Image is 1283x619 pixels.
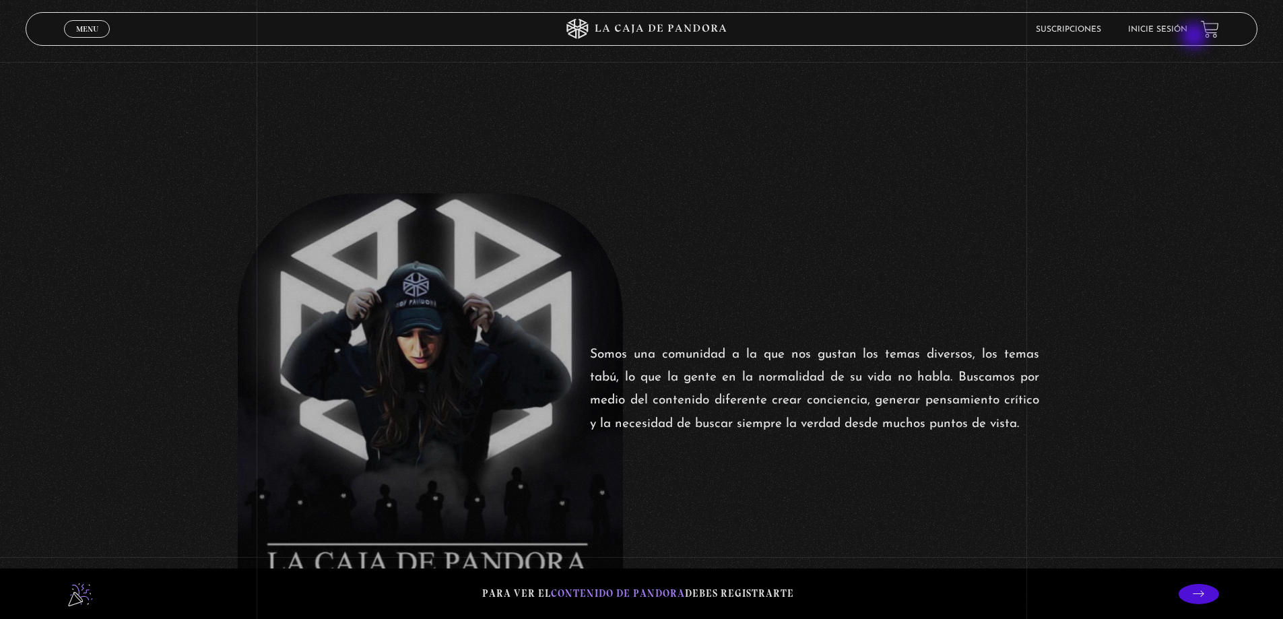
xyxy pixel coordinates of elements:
span: Cerrar [71,36,103,46]
a: Inicie sesión [1128,26,1187,34]
span: Menu [76,25,98,33]
span: contenido de Pandora [551,587,685,599]
p: Para ver el debes registrarte [482,585,794,603]
a: Suscripciones [1036,26,1101,34]
p: Somos una comunidad a la que nos gustan los temas diversos, los temas tabú, lo que la gente en la... [590,344,1039,436]
a: View your shopping cart [1201,20,1219,38]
